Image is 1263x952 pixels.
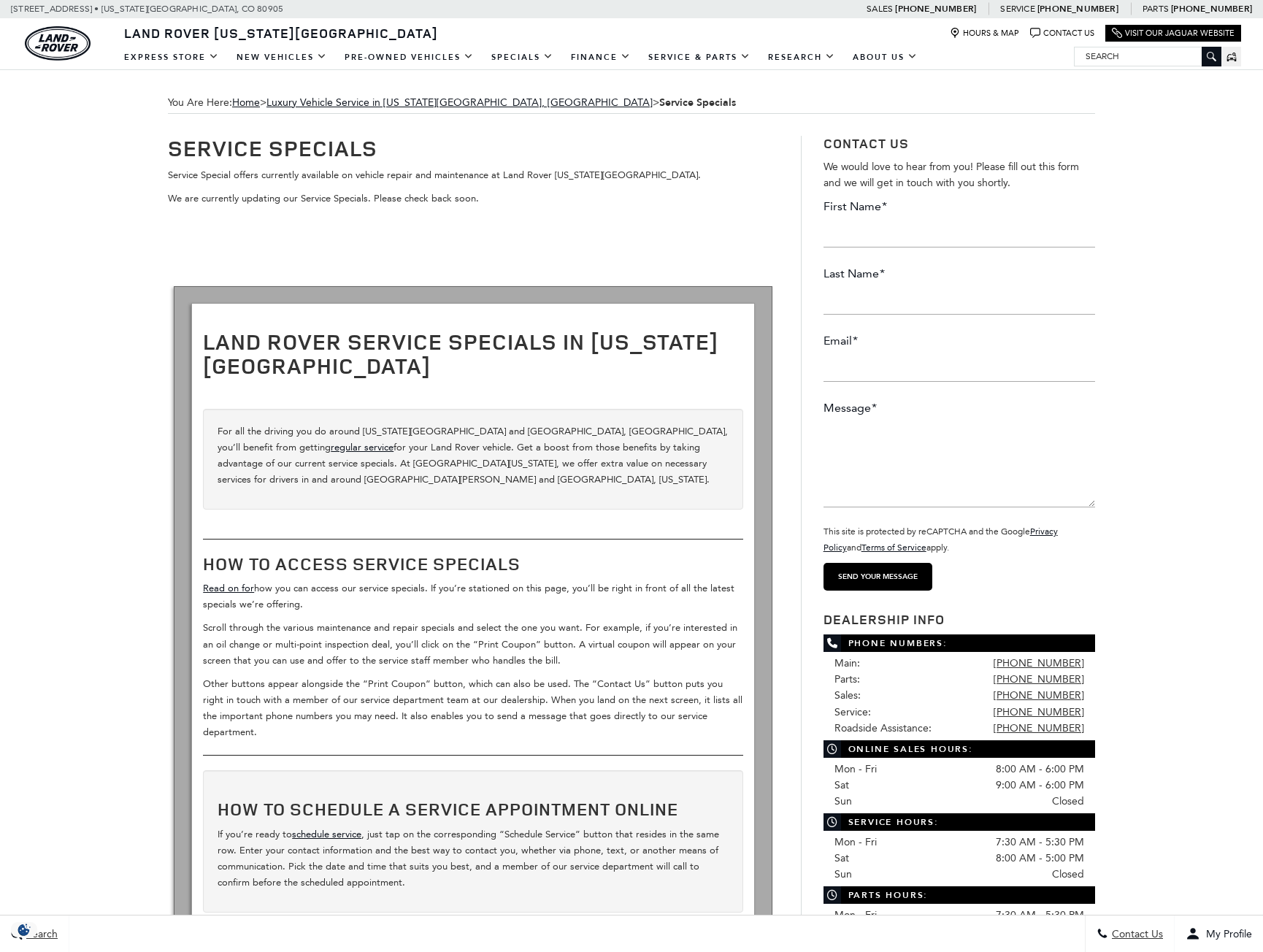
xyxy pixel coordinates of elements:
a: [PHONE_NUMBER] [994,673,1084,686]
input: Search [1075,47,1221,65]
span: My Profile [1200,928,1252,940]
p: For all the driving you do around [US_STATE][GEOGRAPHIC_DATA] and [GEOGRAPHIC_DATA], [GEOGRAPHIC_... [218,423,729,488]
a: Hours & Map [950,28,1019,39]
span: Roadside Assistance: [834,722,932,734]
label: First Name [824,199,887,215]
span: Sales [867,4,893,14]
a: [PHONE_NUMBER] [994,706,1084,718]
p: Service Special offers currently available on vehicle repair and maintenance at Land Rover [US_ST... [168,167,779,183]
p: Other buttons appear alongside the “Print Coupon” button, which can also be used. The “Contact Us... [203,676,743,740]
a: Land Rover [US_STATE][GEOGRAPHIC_DATA] [115,24,447,42]
a: regular service [331,442,394,453]
a: Luxury Vehicle Service in [US_STATE][GEOGRAPHIC_DATA], [GEOGRAPHIC_DATA] [266,96,653,109]
span: Service Hours: [824,813,1095,831]
span: Closed [1052,867,1084,883]
span: Sat [834,779,849,791]
a: Finance [562,45,640,70]
span: Main: [834,657,860,669]
a: [PHONE_NUMBER] [895,3,976,15]
span: Closed [1052,794,1084,810]
p: We are currently updating our Service Specials. Please check back soon. [168,191,779,207]
p: how you can access our service specials. If you’re stationed on this page, you’ll be right in fro... [203,580,743,613]
span: Service: [834,706,871,718]
nav: Main Navigation [115,45,926,70]
small: This site is protected by reCAPTCHA and the Google and apply. [824,526,1058,553]
a: Visit Our Jaguar Website [1112,28,1235,39]
span: We would love to hear from you! Please fill out this form and we will get in touch with you shortly. [824,161,1079,189]
a: Service & Parts [640,45,759,70]
a: Home [232,96,260,109]
a: Terms of Service [861,542,926,553]
span: > [232,96,736,109]
img: Opt-Out Icon [7,922,41,937]
a: About Us [844,45,926,70]
p: Scroll through the various maintenance and repair specials and select the one you want. For examp... [203,620,743,668]
span: Sat [834,852,849,864]
a: [PHONE_NUMBER] [994,722,1084,734]
strong: How to Schedule a Service Appointment Online [218,797,678,821]
span: Phone Numbers: [824,634,1095,652]
span: 7:30 AM - 5:30 PM [996,907,1084,924]
span: 8:00 AM - 6:00 PM [996,761,1084,778]
span: > [266,96,736,109]
h1: Service Specials [168,136,779,160]
label: Message [824,400,877,416]
span: 7:30 AM - 5:30 PM [996,834,1084,851]
h3: Contact Us [824,136,1095,152]
a: EXPRESS STORE [115,45,228,70]
div: Breadcrumbs [168,92,1095,114]
span: Service [1000,4,1034,14]
strong: Land Rover Service Specials in [US_STATE][GEOGRAPHIC_DATA] [203,326,718,380]
button: Open user profile menu [1175,915,1263,952]
a: Contact Us [1030,28,1094,39]
span: Contact Us [1108,928,1163,940]
span: Sun [834,868,852,880]
span: Mon - Fri [834,763,877,775]
span: 8:00 AM - 5:00 PM [996,851,1084,867]
span: Parts Hours: [824,886,1095,904]
span: Mon - Fri [834,836,877,848]
a: Pre-Owned Vehicles [336,45,483,70]
span: Online Sales Hours: [824,740,1095,758]
a: Specials [483,45,562,70]
span: Parts: [834,673,860,686]
a: [PHONE_NUMBER] [994,657,1084,669]
a: Research [759,45,844,70]
strong: Service Specials [659,96,736,110]
a: [PHONE_NUMBER] [1037,3,1118,15]
a: [PHONE_NUMBER] [994,689,1084,702]
span: Mon - Fri [834,909,877,921]
a: New Vehicles [228,45,336,70]
span: Sun [834,795,852,807]
a: [PHONE_NUMBER] [1171,3,1252,15]
span: 9:00 AM - 6:00 PM [996,778,1084,794]
span: You Are Here: [168,92,1095,114]
span: Parts [1143,4,1169,14]
img: Land Rover [25,26,91,61]
label: Last Name [824,266,885,282]
strong: How to Access Service Specials [203,552,521,575]
p: If you’re ready to , just tap on the corresponding “Schedule Service” button that resides in the ... [218,826,729,891]
h3: Dealership Info [824,613,1095,627]
a: schedule service [292,829,361,840]
span: Land Rover [US_STATE][GEOGRAPHIC_DATA] [124,24,438,42]
a: Read on for [203,583,254,594]
label: Email [824,333,858,349]
section: Click to Open Cookie Consent Modal [7,922,41,937]
span: Sales: [834,689,861,702]
a: land-rover [25,26,91,61]
input: Send your message [824,563,932,591]
a: [STREET_ADDRESS] • [US_STATE][GEOGRAPHIC_DATA], CO 80905 [11,4,283,14]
